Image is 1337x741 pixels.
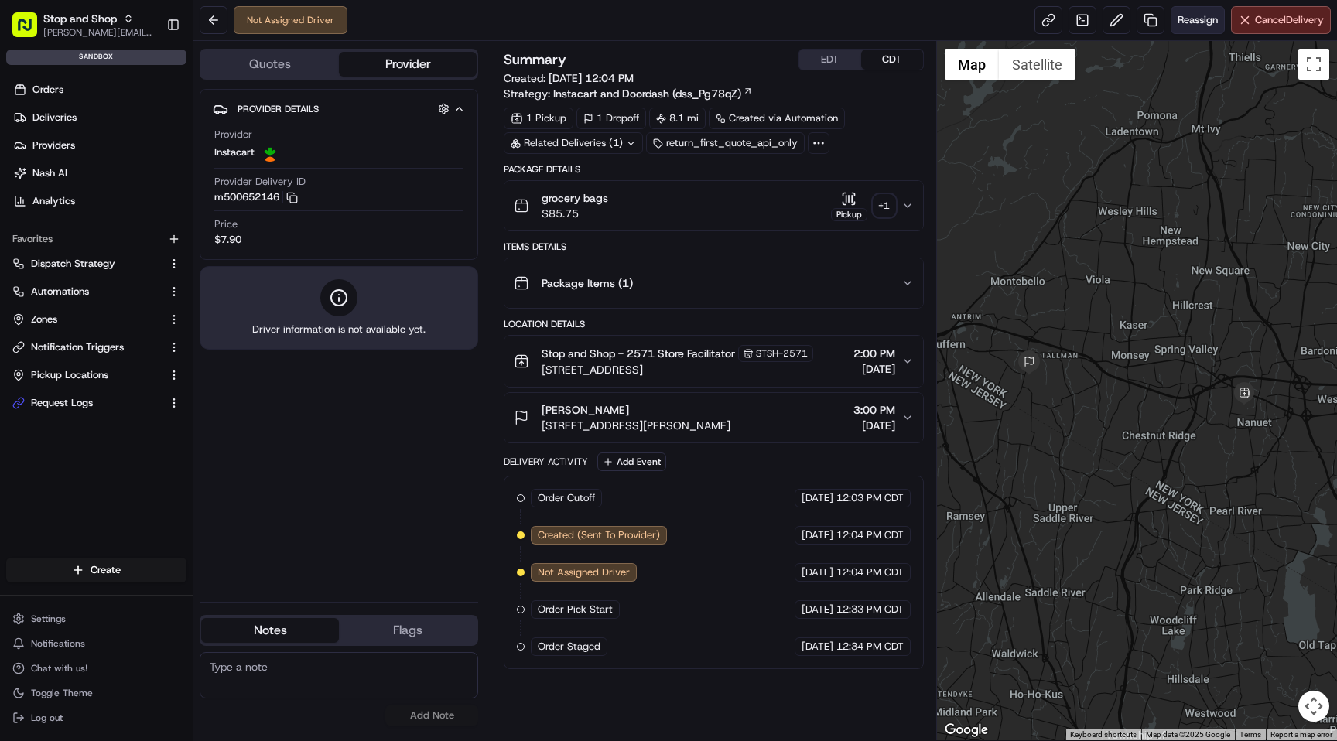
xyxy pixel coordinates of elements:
span: Dispatch Strategy [31,257,115,271]
button: Notifications [6,633,186,654]
span: Create [91,563,121,577]
span: Stop and Shop - 2571 Store Facilitator [542,346,735,361]
span: Log out [31,712,63,724]
span: 12:04 PM CDT [836,528,904,542]
span: Not Assigned Driver [538,565,630,579]
span: [DATE] [853,361,895,377]
span: Package Items ( 1 ) [542,275,633,291]
a: Created via Automation [709,108,845,129]
span: Driver information is not available yet. [252,323,426,336]
span: 12:33 PM CDT [836,603,904,616]
button: [PERSON_NAME][EMAIL_ADDRESS][DOMAIN_NAME] [43,26,154,39]
a: Nash AI [6,161,193,186]
img: Google [941,720,992,740]
div: Pickup [831,208,867,221]
div: Favorites [6,227,186,251]
button: Package Items (1) [504,258,922,308]
button: CDT [861,50,923,70]
button: Create [6,558,186,582]
span: Toggle Theme [31,687,93,699]
span: grocery bags [542,190,608,206]
button: Chat with us! [6,657,186,679]
button: Toggle fullscreen view [1298,49,1329,80]
span: Order Pick Start [538,603,613,616]
span: Instacart [214,145,255,159]
a: Zones [12,312,162,326]
button: Provider Details [213,96,465,121]
a: Providers [6,133,193,158]
a: Automations [12,285,162,299]
div: Strategy: [504,86,753,101]
a: Notification Triggers [12,340,162,354]
a: Request Logs [12,396,162,410]
span: Map data ©2025 Google [1146,730,1230,739]
button: Stop and Shop [43,11,117,26]
span: Reassign [1178,13,1218,27]
span: Request Logs [31,396,93,410]
span: [DATE] 12:04 PM [549,71,634,85]
span: Zones [31,312,57,326]
div: return_first_quote_api_only [646,132,805,154]
span: Created (Sent To Provider) [538,528,660,542]
img: instacart_logo.png [261,143,279,162]
div: Package Details [504,163,923,176]
span: 12:34 PM CDT [836,640,904,654]
button: Pickup+1 [831,191,895,221]
a: Analytics [6,189,193,213]
div: Location Details [504,318,923,330]
button: Reassign [1171,6,1225,34]
span: Providers [32,138,75,152]
span: Order Staged [538,640,600,654]
h3: Summary [504,53,566,67]
span: 3:00 PM [853,402,895,418]
button: Notification Triggers [6,335,186,360]
span: $7.90 [214,233,241,247]
span: [DATE] [802,565,833,579]
span: Instacart and Doordash (dss_Pg78qZ) [553,86,741,101]
span: Notifications [31,637,85,650]
button: Map camera controls [1298,691,1329,722]
button: Request Logs [6,391,186,415]
button: Flags [339,618,477,643]
a: Orders [6,77,193,102]
span: Automations [31,285,89,299]
span: STSH-2571 [756,347,808,360]
button: Keyboard shortcuts [1070,729,1137,740]
span: 2:00 PM [853,346,895,361]
span: Analytics [32,194,75,208]
button: Dispatch Strategy [6,251,186,276]
span: $85.75 [542,206,608,221]
span: Pylon [154,85,187,97]
button: Pickup [831,191,867,221]
span: 12:04 PM CDT [836,565,904,579]
span: [DATE] [802,491,833,505]
button: Stop and Shop - 2571 Store FacilitatorSTSH-2571[STREET_ADDRESS]2:00 PM[DATE] [504,336,922,387]
div: + 1 [874,195,895,217]
button: EDT [799,50,861,70]
span: Cancel Delivery [1255,13,1324,27]
button: [PERSON_NAME][STREET_ADDRESS][PERSON_NAME]3:00 PM[DATE] [504,393,922,442]
span: [DATE] [802,640,833,654]
span: Provider Details [238,103,319,115]
a: Dispatch Strategy [12,257,162,271]
a: Pickup Locations [12,368,162,382]
span: Orders [32,83,63,97]
button: m500652146 [214,190,298,204]
span: Pickup Locations [31,368,108,382]
span: Price [214,217,238,231]
button: Quotes [201,52,339,77]
span: Settings [31,613,66,625]
div: 1 Dropoff [576,108,646,129]
span: Nash AI [32,166,67,180]
button: Stop and Shop[PERSON_NAME][EMAIL_ADDRESS][DOMAIN_NAME] [6,6,160,43]
button: Provider [339,52,477,77]
span: Created: [504,70,634,86]
button: Zones [6,307,186,332]
span: Deliveries [32,111,77,125]
span: [PERSON_NAME] [542,402,629,418]
button: Add Event [597,452,666,471]
button: Log out [6,707,186,729]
